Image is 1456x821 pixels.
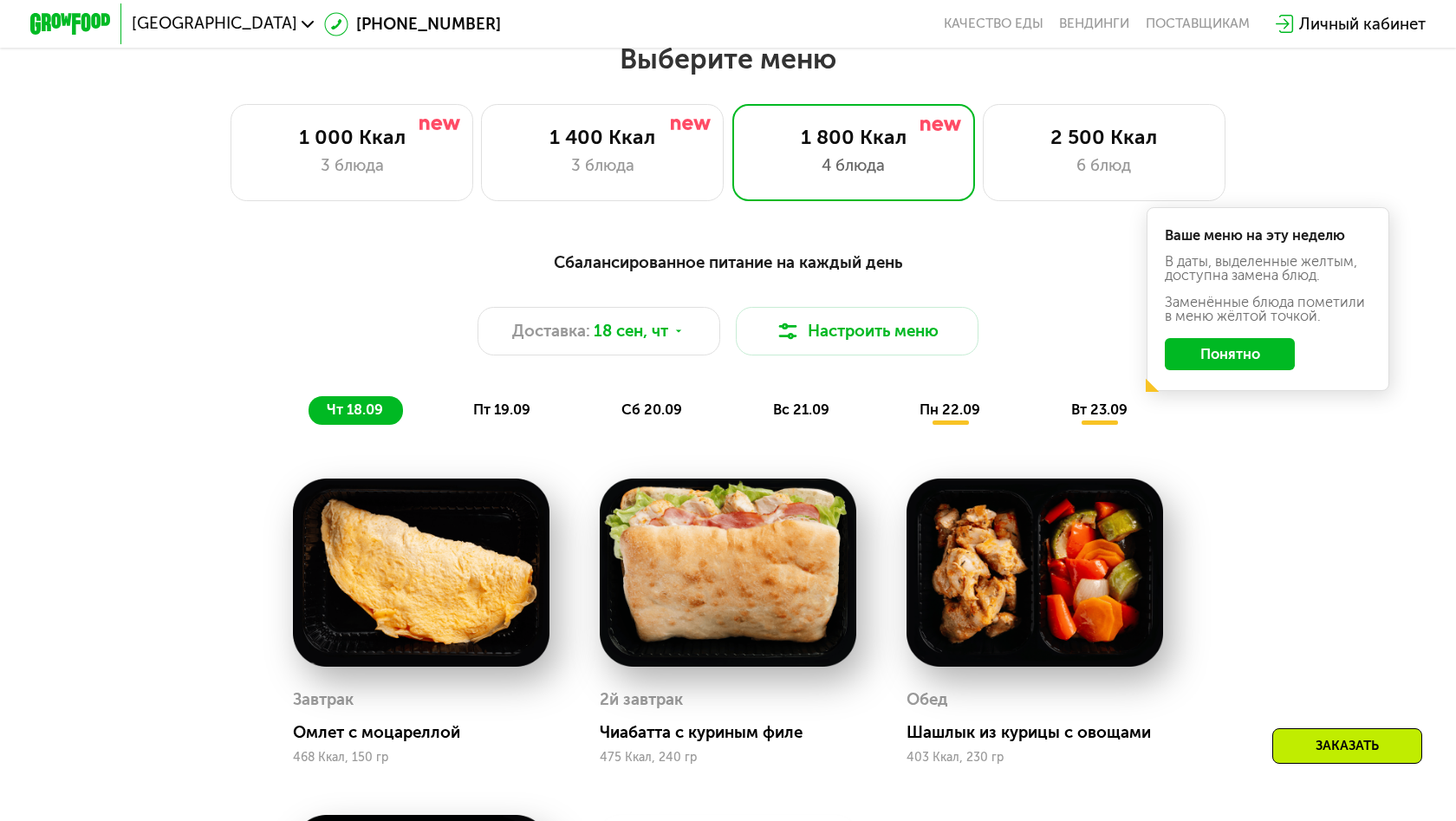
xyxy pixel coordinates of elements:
[251,125,452,149] div: 1 000 Ккал
[129,250,1326,275] div: Сбалансированное питание на каждый день
[907,722,1179,742] div: Шашлык из курицы с овощами
[1272,728,1422,764] div: Заказать
[1004,153,1204,178] div: 6 блюд
[944,16,1043,32] a: Качество еды
[907,684,948,714] div: Обед
[503,125,703,149] div: 1 400 Ккал
[773,401,829,418] span: вс 21.09
[293,751,549,765] div: 468 Ккал, 150 гр
[907,751,1163,765] div: 403 Ккал, 230 гр
[512,319,590,343] span: Доставка:
[293,722,565,742] div: Омлет с моцареллой
[600,751,856,765] div: 475 Ккал, 240 гр
[1004,125,1204,149] div: 2 500 Ккал
[594,319,668,343] span: 18 сен, чт
[753,153,954,178] div: 4 блюда
[600,722,872,742] div: Чиабатта с куриным филе
[1071,401,1128,418] span: вт 23.09
[920,401,980,418] span: пн 22.09
[251,153,452,178] div: 3 блюда
[1165,255,1371,283] div: В даты, выделенные желтым, доступна замена блюд.
[293,684,354,714] div: Завтрак
[1059,16,1129,32] a: Вендинги
[1165,296,1371,324] div: Заменённые блюда пометили в меню жёлтой точкой.
[736,307,978,355] button: Настроить меню
[1165,229,1371,243] div: Ваше меню на эту неделю
[753,125,954,149] div: 1 800 Ккал
[473,401,530,418] span: пт 19.09
[1299,12,1426,36] div: Личный кабинет
[1146,16,1250,32] div: поставщикам
[1165,338,1296,370] button: Понятно
[324,12,501,36] a: [PHONE_NUMBER]
[132,16,297,32] span: [GEOGRAPHIC_DATA]
[65,42,1392,76] h2: Выберите меню
[600,684,683,714] div: 2й завтрак
[503,153,703,178] div: 3 блюда
[621,401,682,418] span: сб 20.09
[327,401,383,418] span: чт 18.09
